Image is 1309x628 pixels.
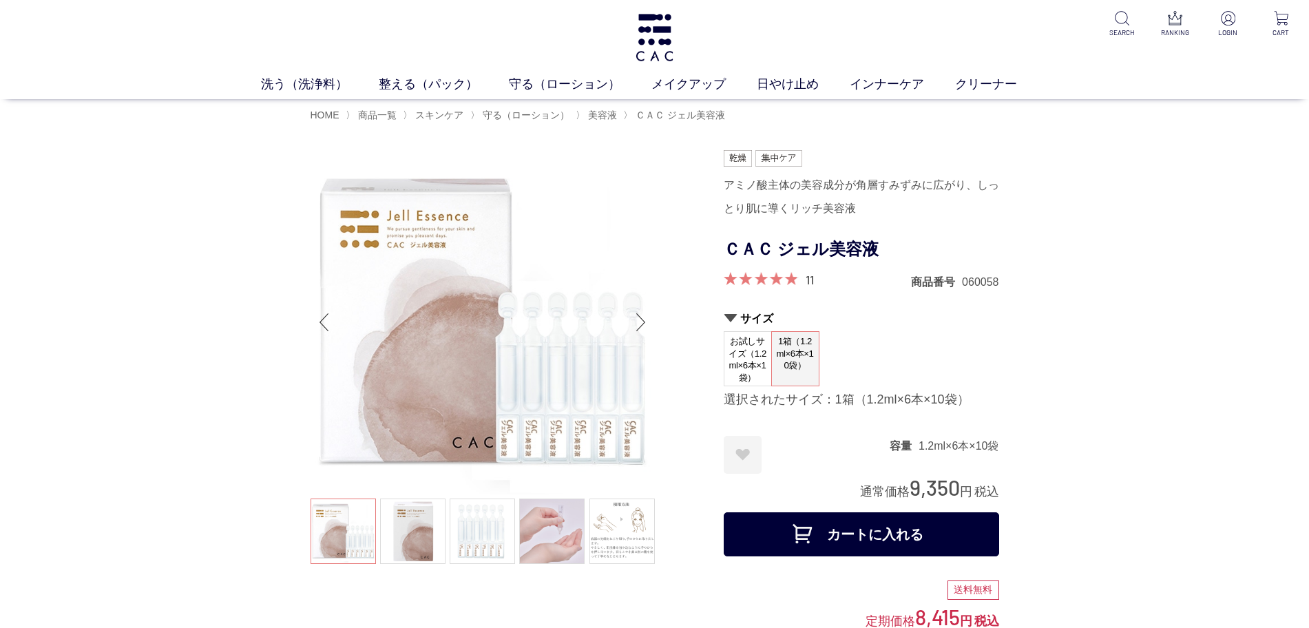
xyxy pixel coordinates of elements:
[311,109,339,121] a: HOME
[962,275,998,289] dd: 060058
[757,75,850,94] a: 日やけ止め
[509,75,651,94] a: 守る（ローション）
[415,109,463,121] span: スキンケア
[585,109,617,121] a: 美容液
[480,109,569,121] a: 守る（ローション）
[470,109,573,122] li: 〉
[911,275,962,289] dt: 商品番号
[724,150,753,167] img: 乾燥
[960,485,972,499] span: 円
[724,174,999,220] div: アミノ酸主体の美容成分が角層すみずみに広がり、しっとり肌に導くリッチ美容液
[355,109,397,121] a: 商品一覧
[724,234,999,265] h1: ＣＡＣ ジェル美容液
[866,613,915,628] span: 定期価格
[1264,11,1298,38] a: CART
[955,75,1048,94] a: クリーナー
[919,439,999,453] dd: 1.2ml×6本×10袋
[379,75,509,94] a: 整える（パック）
[974,485,999,499] span: 税込
[755,150,802,167] img: 集中ケア
[576,109,620,122] li: 〉
[346,109,400,122] li: 〉
[724,332,771,387] span: お試しサイズ（1.2ml×6本×1袋）
[724,512,999,556] button: カートに入れる
[772,332,819,375] span: 1箱（1.2ml×6本×10袋）
[633,14,676,61] img: logo
[588,109,617,121] span: 美容液
[1105,28,1139,38] p: SEARCH
[636,109,725,121] span: ＣＡＣ ジェル美容液
[1264,28,1298,38] p: CART
[311,150,655,494] img: ＣＡＣ ジェル美容液 1箱（1.2ml×6本×10袋）
[860,485,910,499] span: 通常価格
[311,295,338,350] div: Previous slide
[724,436,762,474] a: お気に入りに登録する
[960,614,972,628] span: 円
[1158,28,1192,38] p: RANKING
[403,109,467,122] li: 〉
[890,439,919,453] dt: 容量
[1211,11,1245,38] a: LOGIN
[1158,11,1192,38] a: RANKING
[412,109,463,121] a: スキンケア
[358,109,397,121] span: 商品一覧
[724,311,999,326] h2: サイズ
[850,75,955,94] a: インナーケア
[910,474,960,500] span: 9,350
[483,109,569,121] span: 守る（ローション）
[633,109,725,121] a: ＣＡＣ ジェル美容液
[974,614,999,628] span: 税込
[623,109,729,122] li: 〉
[627,295,655,350] div: Next slide
[261,75,379,94] a: 洗う（洗浄料）
[1105,11,1139,38] a: SEARCH
[947,580,999,600] div: 送料無料
[651,75,757,94] a: メイクアップ
[1211,28,1245,38] p: LOGIN
[806,272,814,287] a: 11
[724,392,999,408] div: 選択されたサイズ：1箱（1.2ml×6本×10袋）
